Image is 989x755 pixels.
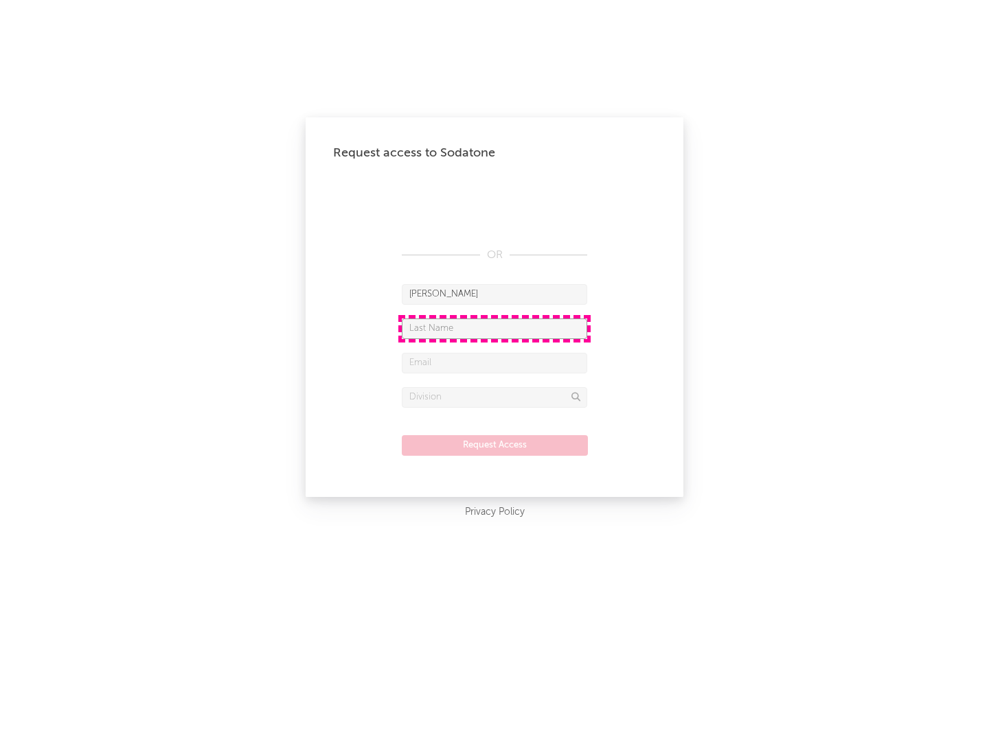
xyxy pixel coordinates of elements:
[402,387,587,408] input: Division
[402,318,587,339] input: Last Name
[333,145,656,161] div: Request access to Sodatone
[465,504,525,521] a: Privacy Policy
[402,284,587,305] input: First Name
[402,247,587,264] div: OR
[402,435,588,456] button: Request Access
[402,353,587,373] input: Email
